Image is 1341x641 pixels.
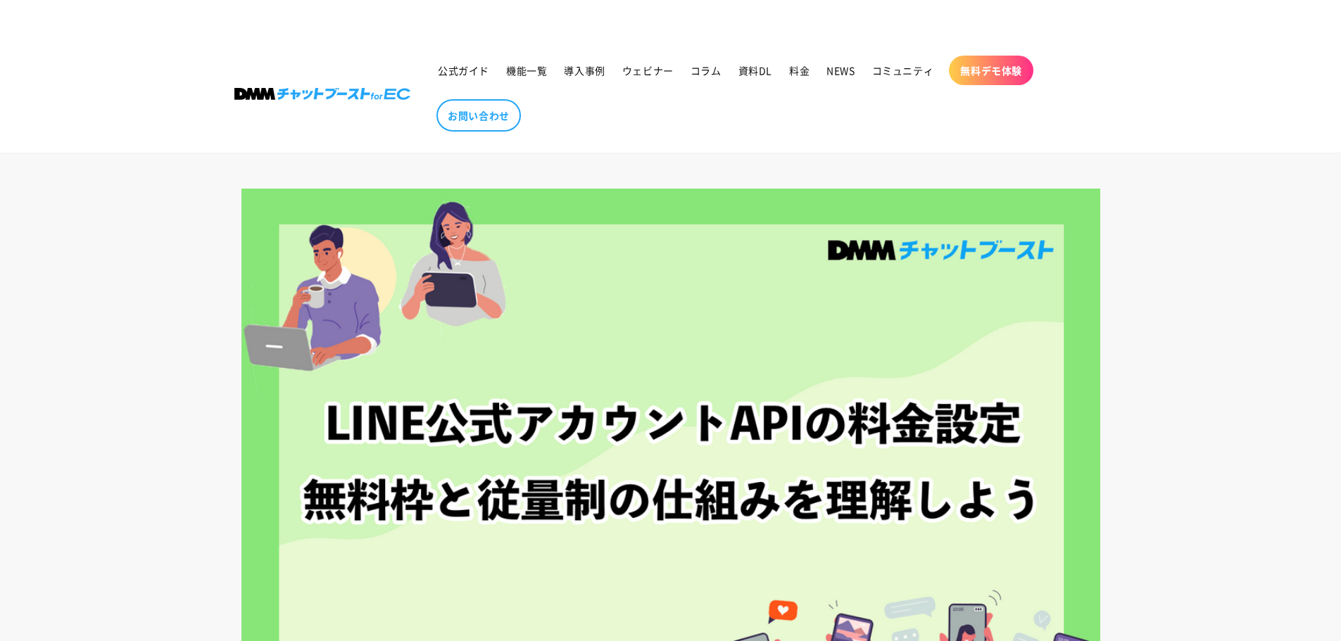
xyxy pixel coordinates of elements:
[730,56,781,85] a: 資料DL
[682,56,730,85] a: コラム
[498,56,555,85] a: 機能一覧
[438,64,489,77] span: 公式ガイド
[872,64,934,77] span: コミュニティ
[691,64,722,77] span: コラム
[506,64,547,77] span: 機能一覧
[564,64,605,77] span: 導入事例
[781,56,818,85] a: 料金
[864,56,943,85] a: コミュニティ
[622,64,674,77] span: ウェビナー
[818,56,863,85] a: NEWS
[949,56,1033,85] a: 無料デモ体験
[738,64,772,77] span: 資料DL
[436,99,521,132] a: お問い合わせ
[789,64,810,77] span: 料金
[448,109,510,122] span: お問い合わせ
[555,56,613,85] a: 導入事例
[614,56,682,85] a: ウェビナー
[234,88,410,100] img: 株式会社DMM Boost
[826,64,855,77] span: NEWS
[429,56,498,85] a: 公式ガイド
[960,64,1022,77] span: 無料デモ体験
